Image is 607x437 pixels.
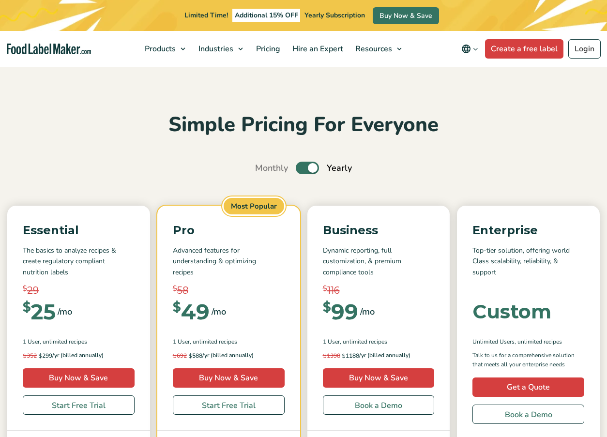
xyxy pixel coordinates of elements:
[323,301,331,314] span: $
[340,337,387,346] span: , Unlimited Recipes
[304,11,365,20] span: Yearly Subscription
[196,44,234,54] span: Industries
[40,337,87,346] span: , Unlimited Recipes
[455,39,485,59] button: Change language
[173,337,190,346] span: 1 User
[173,352,187,360] del: 692
[173,351,202,361] span: 588
[7,112,600,138] h2: Simple Pricing For Everyone
[323,395,435,415] a: Book a Demo
[23,301,56,322] div: 25
[250,31,284,67] a: Pricing
[359,351,410,361] span: /yr (billed annually)
[472,221,584,240] p: Enterprise
[327,162,352,175] span: Yearly
[23,283,27,294] span: $
[23,352,37,360] del: 352
[173,283,177,294] span: $
[202,351,254,361] span: /yr (billed annually)
[190,337,237,346] span: , Unlimited Recipes
[173,352,177,359] span: $
[23,301,31,314] span: $
[323,352,340,360] del: 1398
[352,44,393,54] span: Resources
[472,302,551,321] div: Custom
[296,162,319,174] label: Toggle
[472,337,515,346] span: Unlimited Users
[232,9,301,22] span: Additional 15% OFF
[373,7,439,24] a: Buy Now & Save
[323,283,327,294] span: $
[173,221,285,240] p: Pro
[472,245,584,278] p: Top-tier solution, offering world Class scalability, reliability, & support
[323,301,358,322] div: 99
[193,31,248,67] a: Industries
[23,368,135,388] a: Buy Now & Save
[255,162,288,175] span: Monthly
[323,368,435,388] a: Buy Now & Save
[7,44,91,55] a: Food Label Maker homepage
[472,351,584,369] p: Talk to us for a comprehensive solution that meets all your enterprise needs
[173,245,285,278] p: Advanced features for understanding & optimizing recipes
[139,31,190,67] a: Products
[23,337,40,346] span: 1 User
[323,337,340,346] span: 1 User
[323,351,359,361] span: 1188
[323,221,435,240] p: Business
[23,245,135,278] p: The basics to analyze recipes & create regulatory compliant nutrition labels
[360,305,375,318] span: /mo
[323,245,435,278] p: Dynamic reporting, full customization, & premium compliance tools
[212,305,226,318] span: /mo
[323,352,327,359] span: $
[515,337,562,346] span: , Unlimited Recipes
[142,44,177,54] span: Products
[173,301,210,322] div: 49
[58,305,72,318] span: /mo
[485,39,563,59] a: Create a free label
[38,352,42,359] span: $
[184,11,228,20] span: Limited Time!
[23,351,52,361] span: 299
[173,368,285,388] a: Buy Now & Save
[472,377,584,397] a: Get a Quote
[287,31,347,67] a: Hire an Expert
[253,44,281,54] span: Pricing
[173,395,285,415] a: Start Free Trial
[327,283,340,298] span: 116
[23,395,135,415] a: Start Free Trial
[23,221,135,240] p: Essential
[472,405,584,424] a: Book a Demo
[289,44,344,54] span: Hire an Expert
[222,196,286,216] span: Most Popular
[342,352,346,359] span: $
[27,283,39,298] span: 29
[568,39,601,59] a: Login
[177,283,188,298] span: 58
[23,352,27,359] span: $
[349,31,407,67] a: Resources
[188,352,192,359] span: $
[173,301,181,314] span: $
[52,351,104,361] span: /yr (billed annually)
